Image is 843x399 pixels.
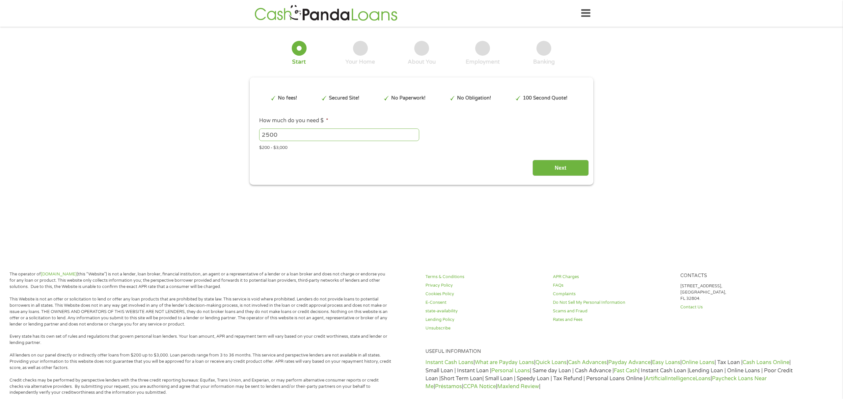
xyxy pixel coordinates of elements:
div: Banking [533,58,555,66]
a: APR Charges [553,274,672,280]
div: Start [292,58,306,66]
p: No fees! [278,95,297,102]
a: Unsubscribe [425,325,545,331]
p: This Website is not an offer or solicitation to lend or offer any loan products that are prohibit... [10,296,392,327]
p: Every state has its own set of rules and regulations that govern personal loan lenders. Your loan... [10,333,392,346]
label: How much do you need $ [259,117,328,124]
p: All lenders on our panel directly or indirectly offer loans from $200 up to $3,000. Loan periods ... [10,352,392,371]
h4: Useful Information [425,349,800,355]
div: Your Home [345,58,375,66]
div: $200 - $3,000 [259,142,584,151]
h4: Contacts [680,273,800,279]
a: Cash Loans Online [743,359,789,366]
a: [DOMAIN_NAME] [41,271,77,277]
a: Instant Cash Loans [425,359,474,366]
a: Privacy Policy [425,282,545,289]
a: Online Loans [682,359,715,366]
a: Scams and Fraud [553,308,672,314]
a: Cash Advances [568,359,607,366]
p: [STREET_ADDRESS], [GEOGRAPHIC_DATA], FL 32804. [680,283,800,302]
p: 100 Second Quote! [523,95,567,102]
a: Personal Loans [491,367,530,374]
a: Intelligence [666,375,695,382]
a: state-availability [425,308,545,314]
a: Easy Loans [652,359,680,366]
a: Terms & Conditions [425,274,545,280]
a: Lending Policy [425,317,545,323]
a: Quick Loans [535,359,567,366]
a: Artificial [645,375,666,382]
a: Fast Cash [614,367,638,374]
p: The operator of (this “Website”) is not a lender, loan broker, financial institution, an agent or... [10,271,392,290]
a: CCPA Notice [463,383,496,390]
a: E-Consent [425,299,545,306]
a: Complaints [553,291,672,297]
input: Next [532,160,589,176]
p: | | | | | | | Tax Loan | | Small Loan | Instant Loan | | Same day Loan | Cash Advance | | Instant... [425,358,800,390]
a: Rates and Fees [553,317,672,323]
p: Credit checks may be performed by perspective lenders with the three credit reporting bureaus: Eq... [10,377,392,396]
p: No Obligation! [457,95,491,102]
div: About You [408,58,436,66]
p: Secured Site! [329,95,359,102]
a: Contact Us [680,304,800,310]
a: FAQs [553,282,672,289]
a: Do Not Sell My Personal Information [553,299,672,306]
p: No Paperwork! [391,95,425,102]
div: Employment [466,58,500,66]
a: Préstamos [435,383,462,390]
img: GetLoanNow Logo [253,4,399,23]
a: Cookies Policy [425,291,545,297]
a: What are Payday Loans [475,359,534,366]
a: Maxlend Review [497,383,539,390]
a: Loans [695,375,711,382]
a: Payday Advance [608,359,651,366]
